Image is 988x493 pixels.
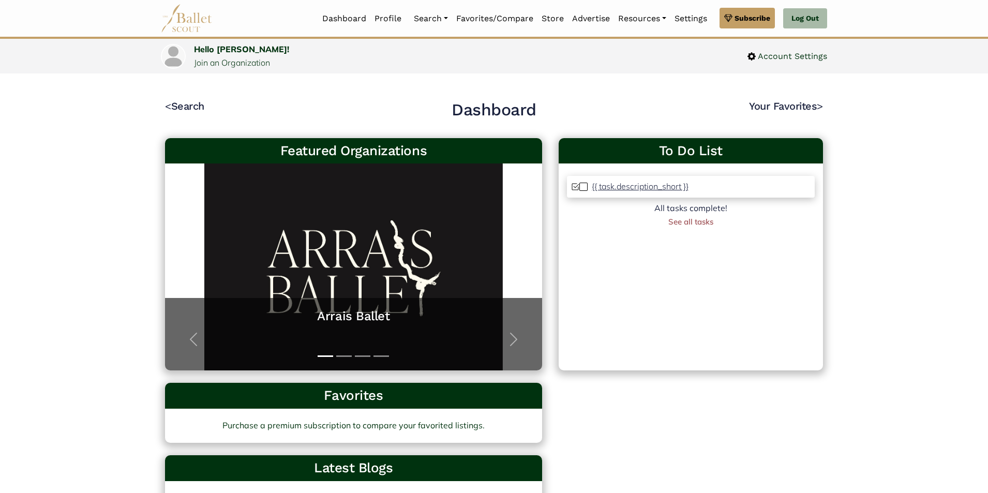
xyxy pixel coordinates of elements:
[336,350,352,362] button: Slide 2
[173,142,534,160] h3: Featured Organizations
[614,8,670,29] a: Resources
[756,50,827,63] span: Account Settings
[724,12,732,24] img: gem.svg
[452,99,536,121] h2: Dashboard
[370,8,406,29] a: Profile
[452,8,537,29] a: Favorites/Compare
[668,217,713,227] a: See all tasks
[318,350,333,362] button: Slide 1
[410,8,452,29] a: Search
[817,99,823,112] code: >
[162,45,185,68] img: profile picture
[165,99,171,112] code: <
[567,142,815,160] a: To Do List
[720,8,775,28] a: Subscribe
[165,100,204,112] a: <Search
[355,350,370,362] button: Slide 3
[749,100,823,112] a: Your Favorites
[373,350,389,362] button: Slide 4
[173,387,534,405] h3: Favorites
[537,8,568,29] a: Store
[173,459,534,477] h3: Latest Blogs
[735,12,770,24] span: Subscribe
[567,202,815,215] div: All tasks complete!
[592,181,688,191] p: {{ task.description_short }}
[175,308,532,324] a: Arrais Ballet
[194,57,270,68] a: Join an Organization
[194,44,289,54] a: Hello [PERSON_NAME]!
[318,8,370,29] a: Dashboard
[568,8,614,29] a: Advertise
[165,409,542,443] a: Purchase a premium subscription to compare your favorited listings.
[783,8,827,29] a: Log Out
[747,50,827,63] a: Account Settings
[670,8,711,29] a: Settings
